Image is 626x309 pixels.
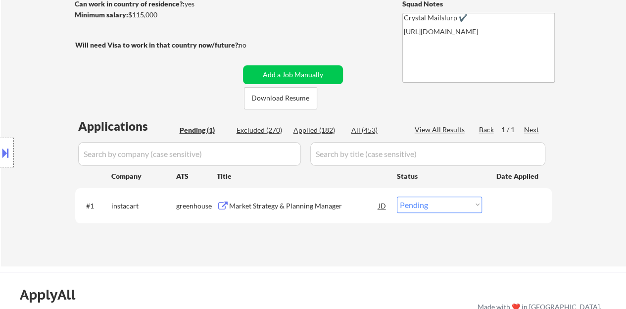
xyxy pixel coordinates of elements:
div: Date Applied [496,171,540,181]
div: All (453) [351,125,401,135]
div: Market Strategy & Planning Manager [229,201,379,211]
div: Next [524,125,540,135]
button: Download Resume [244,87,317,109]
button: Add a Job Manually [243,65,343,84]
div: Status [397,167,482,185]
div: JD [378,197,387,214]
div: $115,000 [75,10,240,20]
div: Excluded (270) [237,125,286,135]
input: Search by title (case sensitive) [310,142,545,166]
div: 1 / 1 [501,125,524,135]
div: View All Results [415,125,468,135]
div: ATS [176,171,217,181]
div: Back [479,125,495,135]
div: Pending (1) [180,125,229,135]
div: no [239,40,267,50]
strong: Minimum salary: [75,10,128,19]
div: Applied (182) [293,125,343,135]
div: greenhouse [176,201,217,211]
div: ApplyAll [20,286,87,303]
input: Search by company (case sensitive) [78,142,301,166]
div: Title [217,171,387,181]
strong: Will need Visa to work in that country now/future?: [75,41,240,49]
